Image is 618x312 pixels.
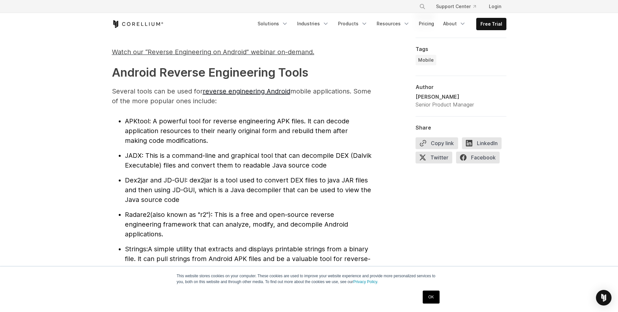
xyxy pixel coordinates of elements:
[177,273,442,285] p: This website stores cookies on your computer. These cookies are used to improve your website expe...
[112,48,314,56] span: Watch our “Reverse Engineering on Android” webinar on-demand.
[456,152,500,163] span: Facebook
[112,65,308,80] strong: Android Reverse Engineering Tools
[416,124,506,131] div: Share
[416,137,458,149] button: Copy link
[431,1,481,12] a: Support Center
[125,152,142,159] span: JADX
[125,152,371,169] span: : This is a command-line and graphical tool that can decompile DEX (Dalvik Executable) files and ...
[112,51,314,55] a: Watch our “Reverse Engineering on Android” webinar on-demand.
[462,137,502,149] span: LinkedIn
[416,152,456,166] a: Twitter
[596,290,612,306] div: Open Intercom Messenger
[125,117,149,125] span: APKtool
[484,1,506,12] a: Login
[293,18,333,30] a: Industries
[416,46,506,52] div: Tags
[125,245,370,272] span: A simple utility that extracts and displays printable strings from a binary file. It can pull str...
[415,18,438,30] a: Pricing
[334,18,371,30] a: Products
[416,152,452,163] span: Twitter
[125,211,348,238] span: (also known as "r2"): This is a free and open-source reverse engineering framework that can analy...
[254,18,292,30] a: Solutions
[417,1,428,12] button: Search
[477,18,506,30] a: Free Trial
[125,245,148,253] span: Strings:
[416,101,474,108] div: Senior Product Manager
[112,86,371,106] p: Several tools can be used for mobile applications. Some of the more popular ones include:
[125,176,371,204] span: : dex2jar is a tool used to convert DEX files to java JAR files and then using JD-GUI, which is a...
[125,176,186,184] span: Dex2jar and JD-GUI
[423,291,439,304] a: OK
[462,137,505,152] a: LinkedIn
[254,18,506,30] div: Navigation Menu
[439,18,470,30] a: About
[125,117,349,144] span: : A powerful tool for reverse engineering APK files. It can decode application resources to their...
[416,84,506,90] div: Author
[125,211,150,218] span: Radare2
[353,280,378,284] a: Privacy Policy.
[418,57,434,63] span: Mobile
[373,18,414,30] a: Resources
[416,55,436,65] a: Mobile
[112,20,164,28] a: Corellium Home
[203,87,290,95] a: reverse engineering Android
[456,152,503,166] a: Facebook
[411,1,506,12] div: Navigation Menu
[416,93,474,101] div: [PERSON_NAME]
